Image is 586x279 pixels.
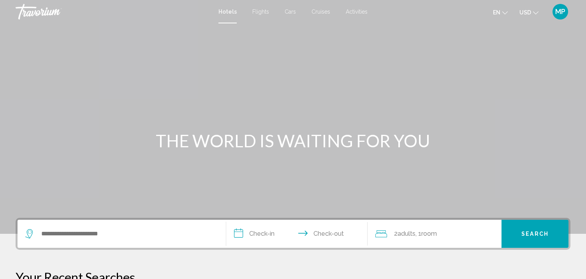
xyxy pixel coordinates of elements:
[218,9,237,15] a: Hotels
[493,9,500,16] span: en
[252,9,269,15] a: Flights
[421,230,437,237] span: Room
[346,9,368,15] a: Activities
[394,228,415,239] span: 2
[519,7,538,18] button: Change currency
[555,8,565,16] span: MP
[16,4,211,19] a: Travorium
[311,9,330,15] a: Cruises
[550,4,570,20] button: User Menu
[368,220,502,248] button: Travelers: 2 adults, 0 children
[519,9,531,16] span: USD
[493,7,508,18] button: Change language
[398,230,415,237] span: Adults
[521,231,549,237] span: Search
[147,131,439,151] h1: THE WORLD IS WAITING FOR YOU
[226,220,368,248] button: Check in and out dates
[415,228,437,239] span: , 1
[502,220,568,248] button: Search
[285,9,296,15] a: Cars
[18,220,568,248] div: Search widget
